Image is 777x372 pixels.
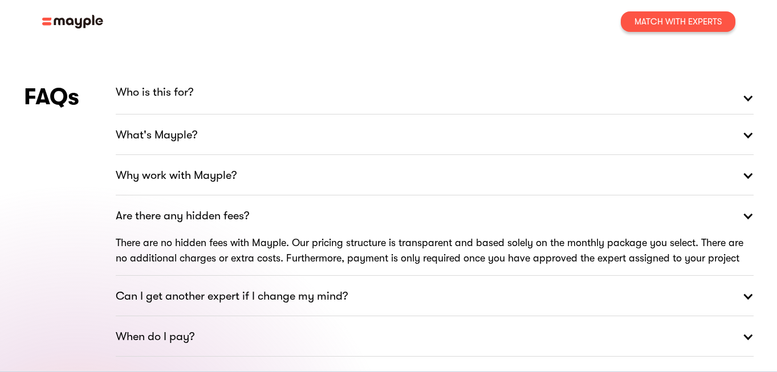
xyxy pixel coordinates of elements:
p: Who is this for? [116,83,193,101]
strong: There are no hidden fees with Mayple. Our pricing structure is transparent and based solely on th... [116,237,743,264]
h4: FAQs [24,81,79,113]
a: Are there any hidden fees? [116,195,754,236]
div: Match With Experts [634,16,722,27]
strong: What's Mayple? [116,126,197,144]
strong: Can I get another expert if I change my mind? [116,287,348,305]
a: What's Mayple? [116,115,754,156]
a: Who is this for? [116,81,754,115]
strong: When do I pay? [116,328,194,346]
a: When do I pay? [116,316,754,357]
a: Can I get another expert if I change my mind? [116,276,754,317]
strong: Why work with Mayple? [116,166,237,185]
a: Why work with Mayple? [116,155,754,196]
strong: Are there any hidden fees? [116,207,249,225]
